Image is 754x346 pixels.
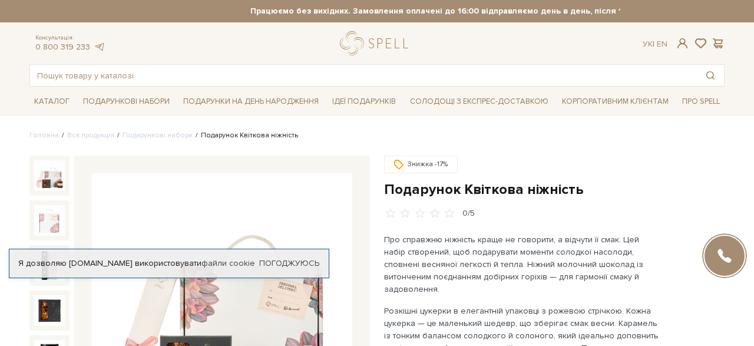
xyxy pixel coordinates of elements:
[384,156,458,173] div: Знижка -17%
[340,31,414,55] a: logo
[193,130,298,141] li: Подарунок Квіткова ніжність
[93,42,105,52] a: telegram
[34,295,65,326] img: Подарунок Квіткова ніжність
[35,34,105,42] span: Консультація:
[9,258,329,269] div: Я дозволяю [DOMAIN_NAME] використовувати
[34,205,65,236] img: Подарунок Квіткова ніжність
[462,208,475,219] div: 0/5
[34,160,65,191] img: Подарунок Квіткова ніжність
[697,65,724,86] button: Пошук товару у каталозі
[67,131,114,140] a: Вся продукція
[328,93,401,111] span: Ідеї подарунків
[178,93,323,111] span: Подарунки на День народження
[259,258,319,269] a: Погоджуюсь
[384,233,660,295] p: Про справжню ніжність краще не говорити, а відчути її смак. Цей набір створений, щоб подарувати м...
[35,42,90,52] a: 0 800 319 233
[643,39,667,50] div: Ук
[30,65,697,86] input: Пошук товару у каталозі
[201,258,255,268] a: файли cookie
[384,180,725,199] h1: Подарунок Квіткова ніжність
[557,91,673,111] a: Корпоративним клієнтам
[653,39,654,49] span: |
[29,131,59,140] a: Головна
[677,93,725,111] span: Про Spell
[29,93,74,111] span: Каталог
[657,39,667,49] a: En
[78,93,174,111] span: Подарункові набори
[405,91,553,111] a: Солодощі з експрес-доставкою
[123,131,193,140] a: Подарункові набори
